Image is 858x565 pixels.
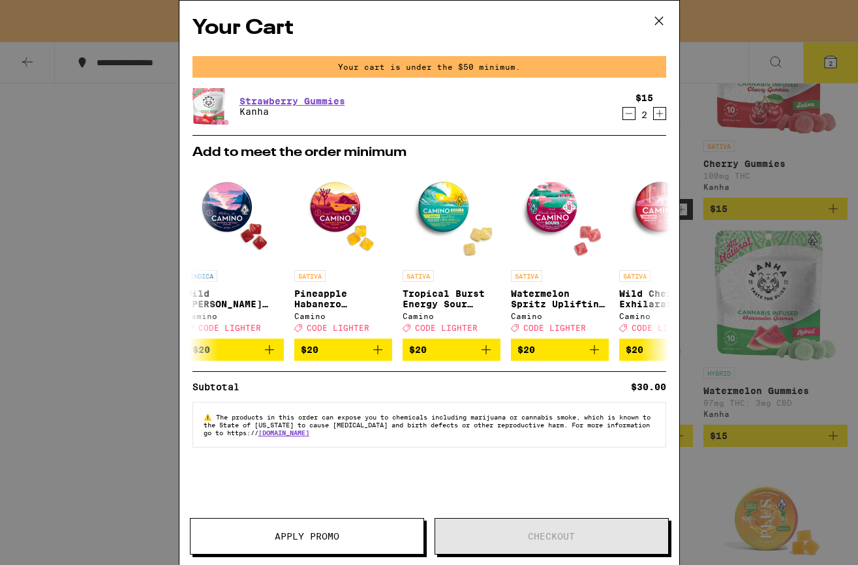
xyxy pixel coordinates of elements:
[403,270,434,282] p: SATIVA
[619,270,651,282] p: SATIVA
[415,324,478,332] span: CODE LIGHTER
[186,166,284,339] a: Open page for Wild Berry Chill Gummies from Camino
[511,339,609,361] button: Add to bag
[239,106,345,117] p: Kanha
[619,166,717,339] a: Open page for Wild Cherry Exhilarate 5:5:5 Gummies from Camino
[631,382,666,391] div: $30.00
[619,312,717,320] div: Camino
[523,324,586,332] span: CODE LIGHTER
[294,270,326,282] p: SATIVA
[307,324,369,332] span: CODE LIGHTER
[403,312,500,320] div: Camino
[294,166,392,264] img: Camino - Pineapple Habanero Uplifting Gummies
[204,413,216,421] span: ⚠️
[204,413,651,436] span: The products in this order can expose you to chemicals including marijuana or cannabis smoke, whi...
[403,166,500,339] a: Open page for Tropical Burst Energy Sour Gummies from Camino
[186,312,284,320] div: Camino
[30,9,57,21] span: Help
[275,532,339,541] span: Apply Promo
[636,93,653,103] div: $15
[403,288,500,309] p: Tropical Burst Energy Sour Gummies
[403,339,500,361] button: Add to bag
[294,288,392,309] p: Pineapple Habanero Uplifting Gummies
[192,344,210,355] span: $20
[258,429,309,436] a: [DOMAIN_NAME]
[409,344,427,355] span: $20
[294,166,392,339] a: Open page for Pineapple Habanero Uplifting Gummies from Camino
[192,382,249,391] div: Subtotal
[626,344,643,355] span: $20
[511,312,609,320] div: Camino
[294,339,392,361] button: Add to bag
[622,107,636,120] button: Decrement
[632,324,694,332] span: CODE LIGHTER
[619,288,717,309] p: Wild Cherry Exhilarate 5:5:5 Gummies
[186,288,284,309] p: Wild [PERSON_NAME] Chill Gummies
[403,166,500,264] img: Camino - Tropical Burst Energy Sour Gummies
[511,270,542,282] p: SATIVA
[192,56,666,78] div: Your cart is under the $50 minimum.
[511,166,609,339] a: Open page for Watermelon Spritz Uplifting Sour Gummies from Camino
[511,166,609,264] img: Camino - Watermelon Spritz Uplifting Sour Gummies
[192,87,229,126] img: Kanha - Strawberry Gummies
[198,324,261,332] span: CODE LIGHTER
[190,518,424,555] button: Apply Promo
[192,14,666,43] h2: Your Cart
[294,312,392,320] div: Camino
[653,107,666,120] button: Increment
[636,110,653,120] div: 2
[192,146,666,159] h2: Add to meet the order minimum
[619,166,717,264] img: Camino - Wild Cherry Exhilarate 5:5:5 Gummies
[528,532,575,541] span: Checkout
[301,344,318,355] span: $20
[239,96,345,106] a: Strawberry Gummies
[186,166,284,264] img: Camino - Wild Berry Chill Gummies
[511,288,609,309] p: Watermelon Spritz Uplifting Sour Gummies
[517,344,535,355] span: $20
[435,518,669,555] button: Checkout
[186,339,284,361] button: Add to bag
[619,339,717,361] button: Add to bag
